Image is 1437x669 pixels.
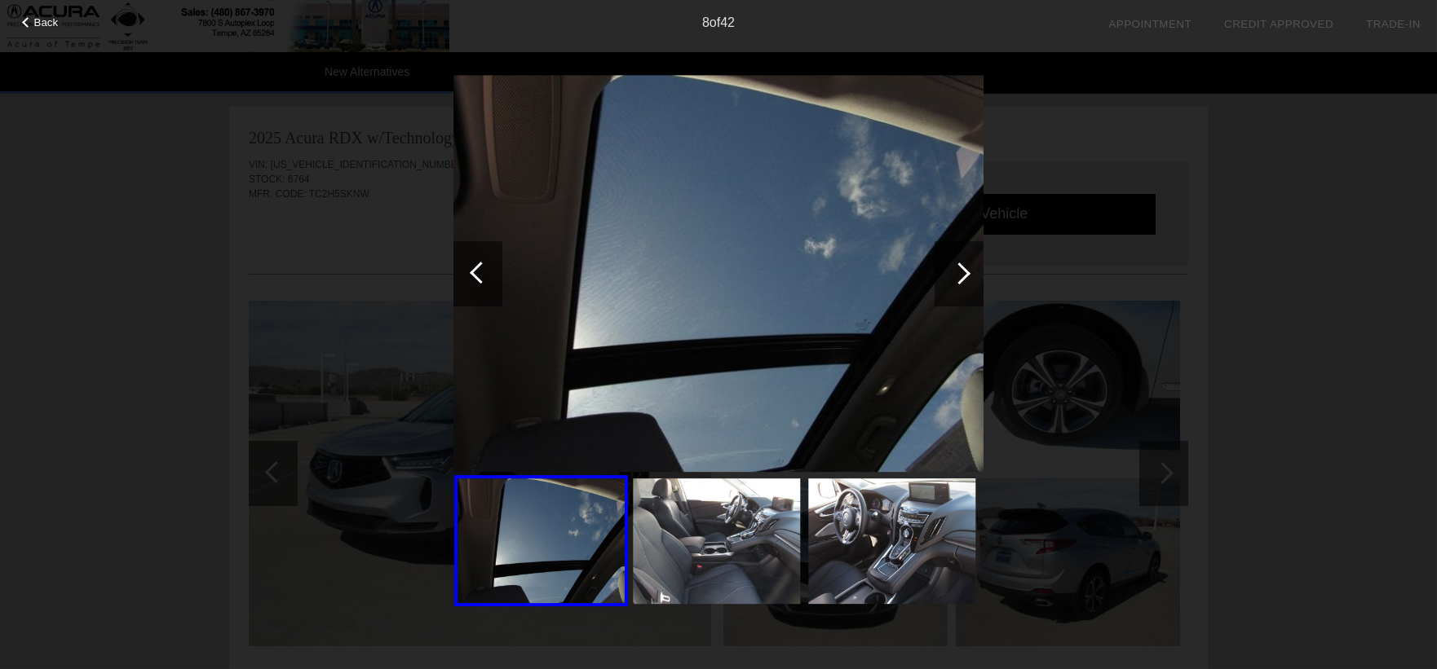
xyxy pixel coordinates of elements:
[702,15,710,29] span: 8
[453,75,984,473] img: 8.jpg
[808,478,975,604] img: 10.jpg
[1224,18,1333,30] a: Credit Approved
[34,16,59,29] span: Back
[720,15,735,29] span: 42
[1366,18,1421,30] a: Trade-In
[633,478,800,604] img: 9.jpg
[1108,18,1192,30] a: Appointment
